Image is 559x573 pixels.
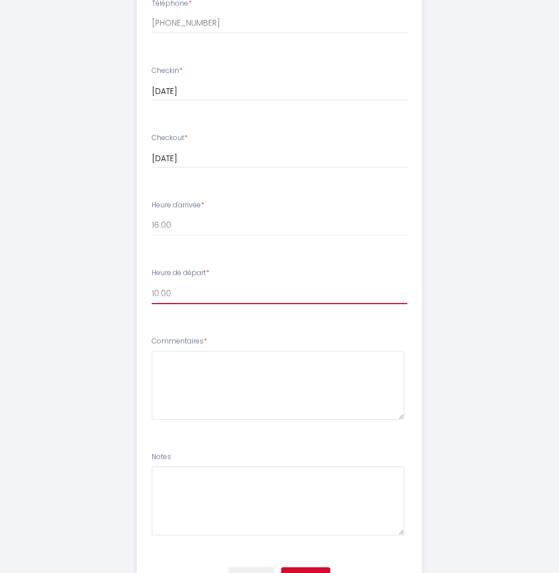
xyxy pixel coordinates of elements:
label: Commentaires [152,336,207,347]
label: Heure d'arrivée [152,200,204,211]
label: Checkin [152,66,183,76]
label: Heure de départ [152,268,209,279]
label: Checkout [152,133,188,144]
label: Notes [152,452,171,463]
